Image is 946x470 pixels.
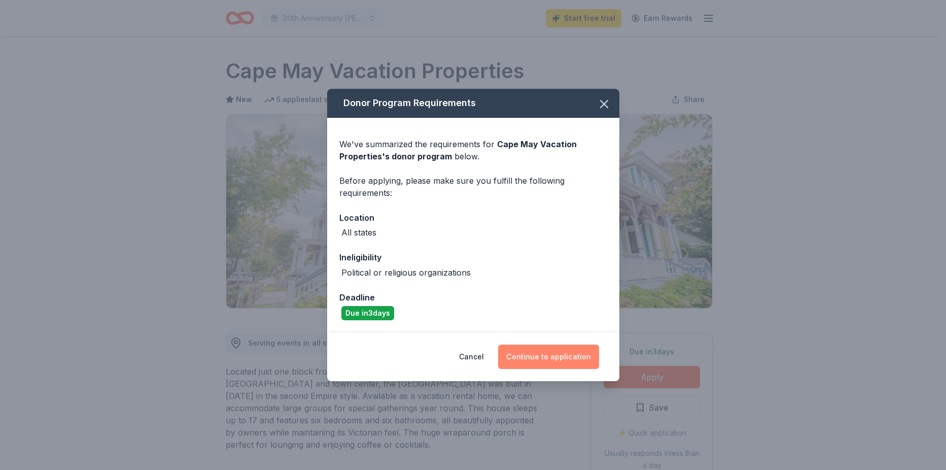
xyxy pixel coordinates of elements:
[341,306,394,320] div: Due in 3 days
[341,226,376,239] div: All states
[339,211,607,224] div: Location
[498,345,599,369] button: Continue to application
[327,89,619,118] div: Donor Program Requirements
[339,251,607,264] div: Ineligibility
[339,175,607,199] div: Before applying, please make sure you fulfill the following requirements:
[341,266,471,279] div: Political or religious organizations
[339,138,607,162] div: We've summarized the requirements for below.
[459,345,484,369] button: Cancel
[339,291,607,304] div: Deadline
